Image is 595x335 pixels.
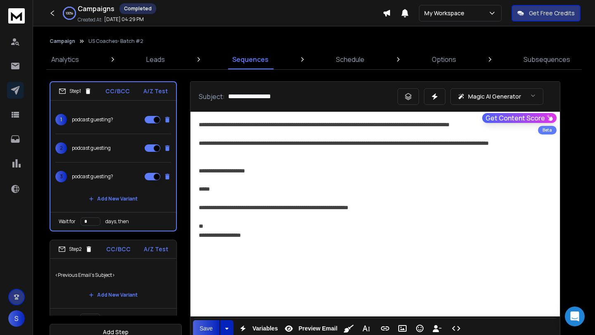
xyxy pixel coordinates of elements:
li: Step2CC/BCCA/Z Test<Previous Email's Subject>Add New VariantWait fordays, then [50,240,177,327]
p: Get Free Credits [529,9,575,17]
p: Created At: [78,17,102,23]
div: Completed [119,3,156,14]
p: Subject: [199,92,225,101]
p: podcast guesting? [72,173,113,180]
span: 2 [55,142,67,154]
div: Open Intercom Messenger [565,307,585,326]
span: 1 [55,114,67,125]
p: Wait for [58,314,75,321]
p: A/Z Test [143,87,168,95]
div: Step 1 [59,87,92,95]
button: Add New Variant [82,191,144,207]
button: Get Free Credits [512,5,581,21]
h1: Campaigns [78,4,114,14]
p: Wait for [59,218,76,225]
p: Analytics [51,54,79,64]
button: Get Content Score [482,113,557,123]
p: My Workspace [424,9,468,17]
p: podcast guesting [72,145,111,151]
p: days, then [105,218,129,225]
p: CC/BCC [105,87,130,95]
p: Options [432,54,456,64]
span: 3 [55,171,67,182]
p: A/Z Test [144,245,168,253]
p: Magic AI Generator [468,92,521,101]
a: Subsequences [519,50,575,69]
a: Analytics [46,50,84,69]
p: Sequences [232,54,269,64]
p: Subsequences [524,54,570,64]
li: Step1CC/BCCA/Z Test1podcast guesting?2podcast guesting3podcast guesting?Add New VariantWait forda... [50,81,177,231]
a: Schedule [331,50,369,69]
p: podcast guesting? [72,116,113,123]
button: S [8,310,25,327]
p: Schedule [336,54,364,64]
button: Magic AI Generator [450,88,543,105]
p: Leads [146,54,165,64]
span: Variables [251,325,280,332]
span: Preview Email [297,325,339,332]
p: 100 % [66,11,73,16]
button: Add New Variant [82,287,144,303]
a: Leads [141,50,170,69]
div: Step 2 [58,245,93,253]
img: logo [8,8,25,24]
p: <Previous Email's Subject> [55,264,171,287]
button: Campaign [50,38,75,45]
p: US Coaches- Batch #2 [88,38,143,45]
p: days, then [105,314,129,321]
a: Options [427,50,461,69]
p: CC/BCC [106,245,131,253]
p: [DATE] 04:29 PM [104,16,144,23]
div: Beta [538,126,557,134]
a: Sequences [227,50,274,69]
